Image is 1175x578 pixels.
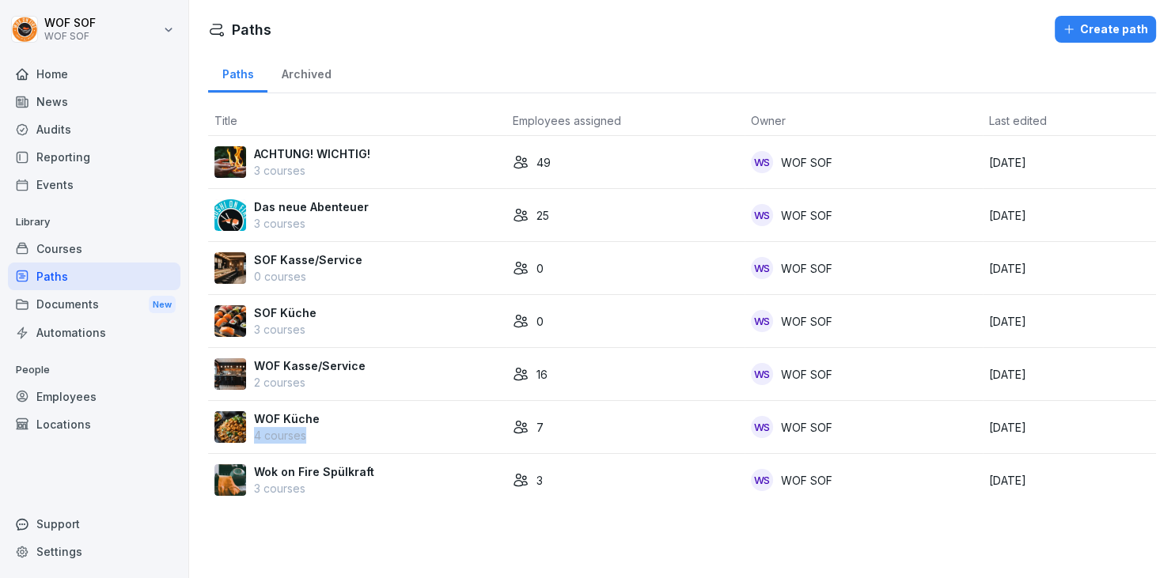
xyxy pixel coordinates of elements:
[989,472,1150,489] p: [DATE]
[254,410,320,427] p: WOF Küche
[8,319,180,346] a: Automations
[214,146,246,178] img: z79fw2frjdfz8rl9jkxx2z10.png
[8,263,180,290] a: Paths
[254,427,320,444] p: 4 courses
[208,52,267,93] a: Paths
[1055,16,1156,43] button: Create path
[44,31,96,42] p: WOF SOF
[989,207,1150,224] p: [DATE]
[8,538,180,565] a: Settings
[536,313,544,330] p: 0
[781,207,832,224] p: WOF SOF
[8,235,180,263] a: Courses
[989,154,1150,171] p: [DATE]
[989,366,1150,383] p: [DATE]
[214,199,246,231] img: grbg49kz0pf1s0bzad16f4x7.png
[214,252,246,284] img: jpr81rm96amu8k3njfe558nd.png
[989,260,1150,277] p: [DATE]
[214,464,246,496] img: g8hyqtahs5ol5alwdm1p0dq9.png
[8,410,180,438] a: Locations
[214,411,246,443] img: vez1flwunjxypwah5c8h2g80.png
[781,154,832,171] p: WOF SOF
[781,366,832,383] p: WOF SOF
[8,143,180,171] a: Reporting
[751,469,773,491] div: WS
[751,310,773,332] div: WS
[536,419,544,436] p: 7
[232,19,271,40] h1: Paths
[254,215,369,232] p: 3 courses
[751,114,786,127] span: Owner
[536,207,549,224] p: 25
[781,260,832,277] p: WOF SOF
[254,321,316,338] p: 3 courses
[254,251,362,268] p: SOF Kasse/Service
[8,88,180,115] a: News
[214,114,237,127] span: Title
[254,463,374,480] p: Wok on Fire Spülkraft
[254,198,369,215] p: Das neue Abenteuer
[149,296,176,314] div: New
[989,313,1150,330] p: [DATE]
[8,171,180,198] a: Events
[751,257,773,279] div: WS
[254,480,374,497] p: 3 courses
[989,114,1047,127] span: Last edited
[1063,21,1148,38] div: Create path
[8,115,180,143] a: Audits
[751,363,773,385] div: WS
[781,313,832,330] p: WOF SOF
[214,358,246,390] img: bmbsbpf3w32i43qf1xl17ckq.png
[536,472,543,489] p: 3
[751,151,773,173] div: WS
[254,357,366,374] p: WOF Kasse/Service
[989,419,1150,436] p: [DATE]
[781,472,832,489] p: WOF SOF
[254,374,366,391] p: 2 courses
[8,290,180,319] div: Documents
[751,204,773,226] div: WS
[8,510,180,538] div: Support
[267,52,345,93] a: Archived
[536,260,544,277] p: 0
[751,416,773,438] div: WS
[8,290,180,319] a: DocumentsNew
[781,419,832,436] p: WOF SOF
[8,383,180,410] a: Employees
[536,154,551,171] p: 49
[513,114,621,127] span: Employees assigned
[254,162,370,179] p: 3 courses
[214,305,246,337] img: rdd17tzh6q2s91pfd3x0goev.png
[254,268,362,285] p: 0 courses
[8,210,180,235] p: Library
[8,60,180,88] a: Home
[254,304,316,321] p: SOF Küche
[44,17,96,30] p: WOF SOF
[254,145,370,162] p: ACHTUNG! WICHTIG!
[8,357,180,383] p: People
[536,366,548,383] p: 16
